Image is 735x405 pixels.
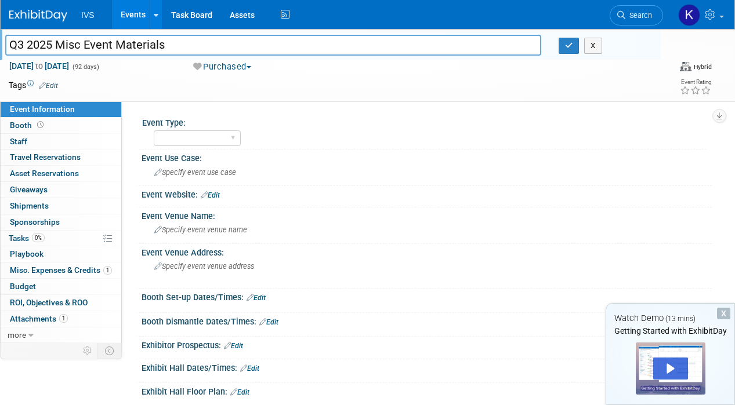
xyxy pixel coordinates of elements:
[201,191,220,199] a: Edit
[609,60,712,78] div: Event Format
[1,246,121,262] a: Playbook
[240,364,259,373] a: Edit
[10,104,75,114] span: Event Information
[142,383,712,398] div: Exhibit Hall Floor Plan:
[1,118,121,133] a: Booth
[230,388,249,396] a: Edit
[10,217,60,227] span: Sponsorships
[32,233,45,242] span: 0%
[1,101,121,117] a: Event Information
[78,343,98,358] td: Personalize Event Tab Strip
[1,311,121,327] a: Attachments1
[9,233,45,243] span: Tasks
[142,186,712,201] div: Event Website:
[142,149,712,164] div: Event Use Case:
[142,244,712,258] div: Event Venue Address:
[10,137,27,146] span: Staff
[1,327,121,343] a: more
[10,265,112,275] span: Misc. Expenses & Credits
[142,114,707,129] div: Event Type:
[10,152,81,162] span: Travel Reservations
[142,207,712,222] div: Event Venue Name:
[1,295,121,311] a: ROI, Objectives & ROO
[9,61,70,71] span: [DATE] [DATE]
[9,79,58,91] td: Tags
[10,201,49,210] span: Shipments
[1,231,121,246] a: Tasks0%
[247,294,266,302] a: Edit
[224,342,243,350] a: Edit
[71,63,99,71] span: (92 days)
[10,169,79,178] span: Asset Reservations
[98,343,122,358] td: Toggle Event Tabs
[610,5,663,25] a: Search
[1,166,121,181] a: Asset Reservations
[35,121,46,129] span: Booth not reserved yet
[189,61,256,73] button: Purchased
[680,79,711,85] div: Event Rating
[665,315,696,323] span: (13 mins)
[1,198,121,214] a: Shipments
[59,314,68,323] span: 1
[653,357,688,380] div: Play
[34,61,45,71] span: to
[259,318,278,326] a: Edit
[142,289,712,304] div: Booth Set-up Dates/Times:
[142,313,712,328] div: Booth Dismantle Dates/Times:
[10,121,46,130] span: Booth
[9,10,67,21] img: ExhibitDay
[39,82,58,90] a: Edit
[1,262,121,278] a: Misc. Expenses & Credits1
[154,225,247,234] span: Specify event venue name
[142,337,712,352] div: Exhibitor Prospectus:
[625,11,652,20] span: Search
[1,182,121,198] a: Giveaways
[142,359,712,374] div: Exhibit Hall Dates/Times:
[154,168,236,177] span: Specify event use case
[717,308,730,319] div: Dismiss
[10,282,36,291] span: Budget
[154,262,254,271] span: Specify event venue address
[103,266,112,275] span: 1
[1,134,121,149] a: Staff
[10,298,88,307] span: ROI, Objectives & ROO
[10,314,68,323] span: Attachments
[606,325,734,337] div: Getting Started with ExhibitDay
[1,149,121,165] a: Travel Reservations
[8,330,26,340] span: more
[678,4,700,26] img: Kate Wroblewski
[680,60,712,72] div: Event Format
[1,214,121,230] a: Sponsorships
[10,249,44,258] span: Playbook
[81,10,95,20] span: IVS
[693,63,712,71] div: Hybrid
[584,38,602,54] button: X
[1,279,121,294] a: Budget
[10,185,48,194] span: Giveaways
[680,62,691,71] img: Format-Hybrid.png
[606,312,734,324] div: Watch Demo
